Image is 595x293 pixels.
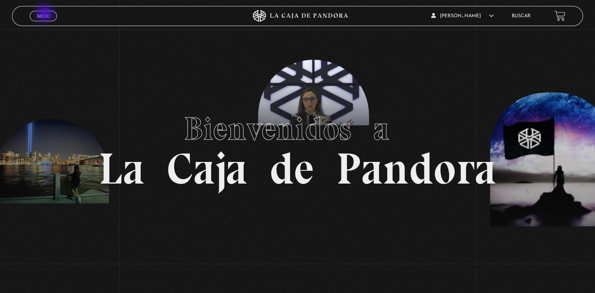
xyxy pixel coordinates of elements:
[431,14,494,18] span: [PERSON_NAME]
[512,14,530,18] a: Buscar
[99,103,496,191] h1: La Caja de Pandora
[184,109,411,148] span: Bienvenidos a
[555,10,565,21] a: View your shopping cart
[37,14,50,18] span: Menu
[34,20,53,26] span: Cerrar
